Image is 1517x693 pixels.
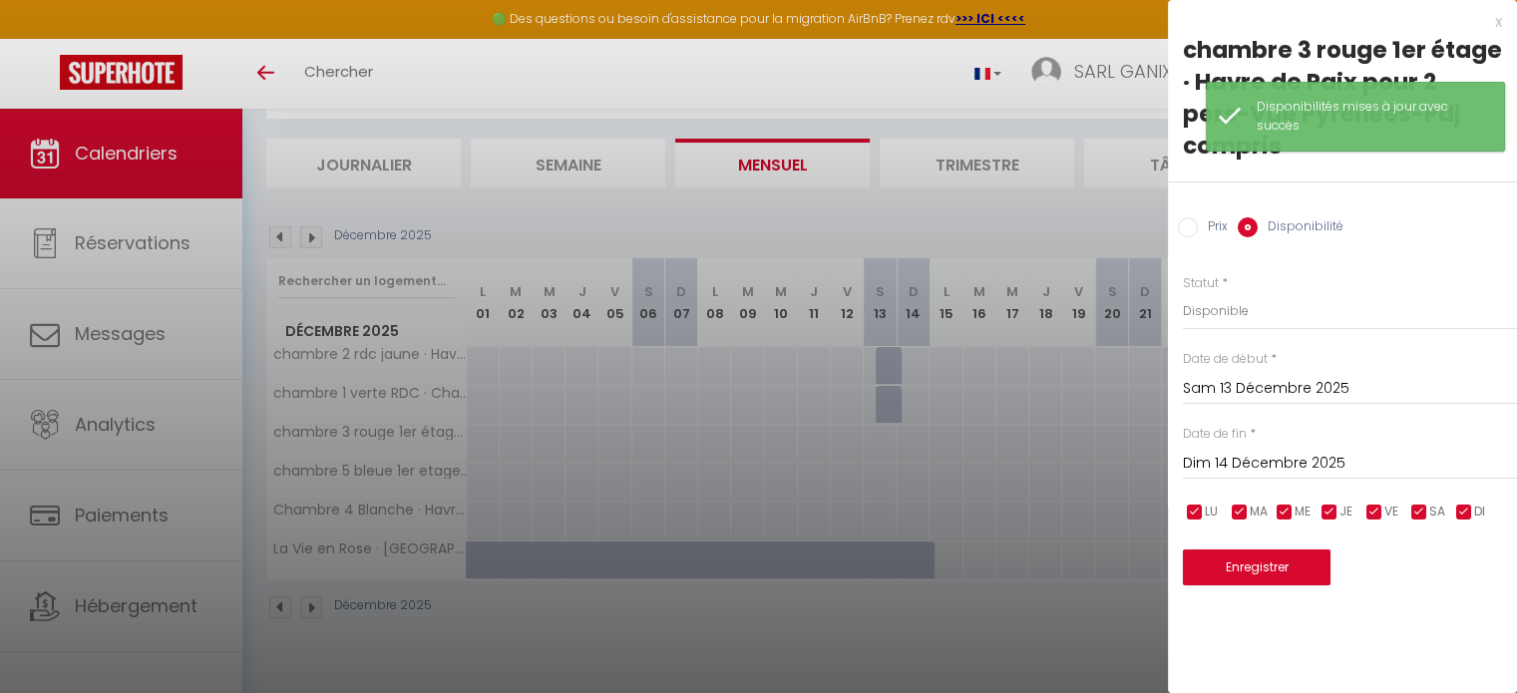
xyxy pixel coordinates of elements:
div: x [1168,10,1502,34]
button: Enregistrer [1183,549,1330,585]
span: LU [1205,503,1218,521]
span: VE [1384,503,1398,521]
div: Disponibilités mises à jour avec succès [1257,98,1484,136]
label: Disponibilité [1258,217,1343,239]
span: JE [1339,503,1352,521]
span: SA [1429,503,1445,521]
div: chambre 3 rouge 1er étage · Havre de Paix pour 2 pers-Vue Pyrénées-Pdj compris [1183,34,1502,162]
label: Date de fin [1183,425,1247,444]
label: Statut [1183,274,1219,293]
label: Date de début [1183,350,1268,369]
span: ME [1295,503,1311,521]
span: MA [1250,503,1268,521]
label: Prix [1198,217,1228,239]
span: DI [1474,503,1485,521]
